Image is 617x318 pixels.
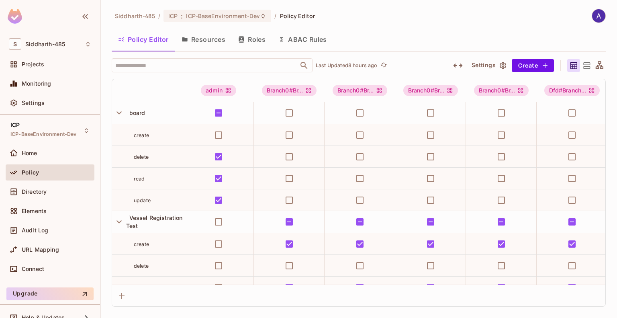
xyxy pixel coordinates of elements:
div: Branch0#Br... [262,85,317,96]
span: delete [134,154,149,160]
div: Branch0#Br... [474,85,529,96]
img: SReyMgAAAABJRU5ErkJggg== [8,9,22,24]
span: : [180,13,183,19]
span: ICP [168,12,178,20]
span: ICP-BaseEnvironment-Dev [186,12,260,20]
button: Upgrade [6,287,94,300]
span: Dfd#BranchAdmin [544,85,600,96]
button: refresh [379,61,388,70]
span: read [134,285,145,291]
li: / [158,12,160,20]
button: Settings [468,59,509,72]
span: ICP [10,122,20,128]
button: Create [512,59,554,72]
button: Resources [175,29,232,49]
span: Branch0#BranchMember [403,85,458,96]
span: refresh [380,62,387,70]
div: Dfd#Branch... [544,85,600,96]
button: Roles [232,29,272,49]
button: Open [298,60,310,71]
span: Branch0#BranchAdmin [333,85,388,96]
span: Directory [22,189,47,195]
button: ABAC Rules [272,29,333,49]
span: the active workspace [115,12,155,20]
div: Branch0#Br... [403,85,458,96]
p: Last Updated 8 hours ago [316,62,377,69]
li: / [274,12,276,20]
span: create [134,241,149,247]
span: update [134,197,151,203]
span: Policy Editor [280,12,315,20]
span: Audit Log [22,227,48,234]
span: create [134,132,149,138]
span: ICP-BaseEnvironment-Dev [10,131,76,137]
img: ASHISH SANDEY [592,9,605,23]
div: admin [201,85,236,96]
span: Vessel Registration Test [126,214,183,229]
span: Workspace: Siddharth-485 [25,41,65,47]
span: Home [22,150,37,156]
span: S [9,38,21,50]
span: Click to refresh data [377,61,388,70]
div: Branch0#Br... [333,85,388,96]
span: Connect [22,266,44,272]
span: board [126,109,145,116]
button: Policy Editor [112,29,175,49]
span: Elements [22,208,47,214]
span: URL Mapping [22,246,59,253]
span: read [134,176,145,182]
span: Branch0#BranchAdmin [262,85,317,96]
span: delete [134,263,149,269]
span: Branch0#BranchMember [474,85,529,96]
span: Policy [22,169,39,176]
span: Settings [22,100,45,106]
span: Projects [22,61,44,68]
span: Monitoring [22,80,51,87]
